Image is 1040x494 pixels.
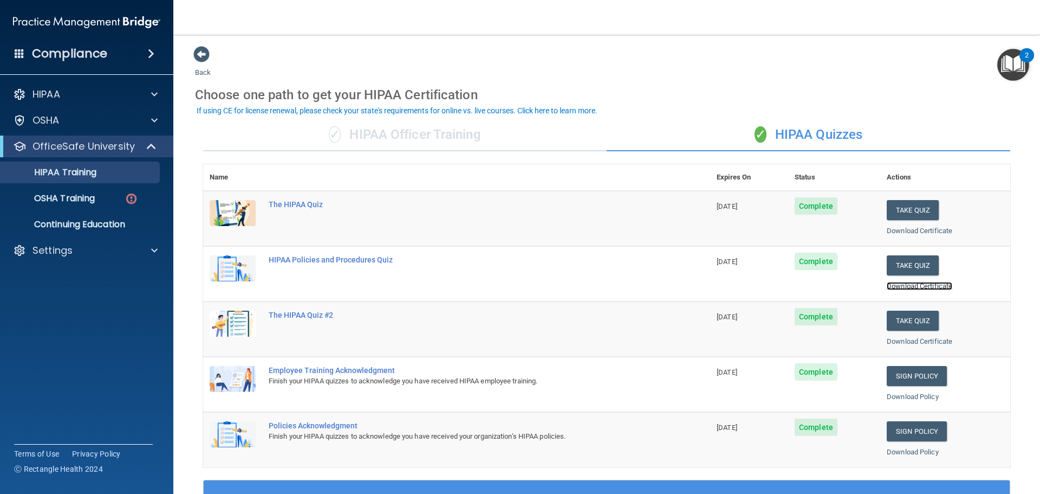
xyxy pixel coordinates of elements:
th: Status [788,164,880,191]
span: [DATE] [717,424,737,432]
span: ✓ [755,126,766,143]
div: The HIPAA Quiz [269,200,656,209]
p: OfficeSafe University [32,140,135,153]
div: Finish your HIPAA quizzes to acknowledge you have received your organization’s HIPAA policies. [269,430,656,443]
span: ✓ [329,126,341,143]
span: Ⓒ Rectangle Health 2024 [14,464,103,474]
button: Take Quiz [887,200,939,220]
span: [DATE] [717,202,737,210]
a: Back [195,55,211,76]
span: Complete [795,363,837,381]
div: 2 [1025,55,1029,69]
th: Actions [880,164,1010,191]
a: Privacy Policy [72,448,121,459]
div: HIPAA Policies and Procedures Quiz [269,255,656,264]
img: danger-circle.6113f641.png [125,192,138,206]
p: OSHA [32,114,60,127]
a: Download Certificate [887,337,952,345]
iframe: Drift Widget Chat Controller [853,417,1027,460]
div: HIPAA Quizzes [607,119,1010,151]
a: OfficeSafe University [13,140,157,153]
h4: Compliance [32,46,107,61]
th: Expires On [710,164,788,191]
img: PMB logo [13,11,160,33]
p: HIPAA Training [7,167,96,178]
p: HIPAA [32,88,60,101]
button: Open Resource Center, 2 new notifications [997,49,1029,81]
div: Choose one path to get your HIPAA Certification [195,79,1018,111]
a: Sign Policy [887,366,947,386]
button: If using CE for license renewal, please check your state's requirements for online vs. live cours... [195,105,599,116]
span: [DATE] [717,368,737,376]
div: HIPAA Officer Training [203,119,607,151]
a: Download Certificate [887,282,952,290]
span: Complete [795,419,837,436]
span: Complete [795,253,837,270]
a: Download Certificate [887,227,952,235]
p: Settings [32,244,73,257]
button: Take Quiz [887,311,939,331]
div: Policies Acknowledgment [269,421,656,430]
a: HIPAA [13,88,158,101]
a: Download Policy [887,393,939,401]
div: The HIPAA Quiz #2 [269,311,656,319]
div: Finish your HIPAA quizzes to acknowledge you have received HIPAA employee training. [269,375,656,388]
p: OSHA Training [7,193,95,204]
button: Take Quiz [887,255,939,275]
a: OSHA [13,114,158,127]
a: Terms of Use [14,448,59,459]
div: If using CE for license renewal, please check your state's requirements for online vs. live cours... [197,107,597,114]
div: Employee Training Acknowledgment [269,366,656,375]
span: [DATE] [717,258,737,266]
p: Continuing Education [7,219,155,230]
span: Complete [795,197,837,215]
span: Complete [795,308,837,325]
span: [DATE] [717,313,737,321]
th: Name [203,164,262,191]
a: Settings [13,244,158,257]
